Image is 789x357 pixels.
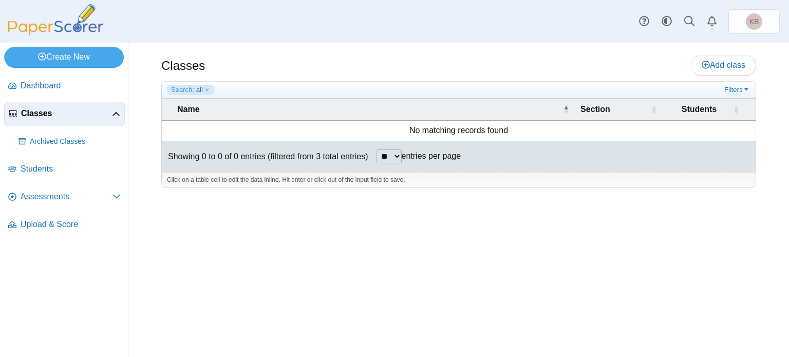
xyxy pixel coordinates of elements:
[563,99,569,120] span: Name : Activate to invert sorting
[4,47,124,67] a: Create New
[161,57,205,74] h1: Classes
[167,85,215,95] a: Search: all
[580,105,610,114] span: Section
[14,129,125,154] a: Archived Classes
[728,9,780,34] a: Kerem Bais Yaakov
[4,185,125,210] a: Assessments
[21,191,112,202] span: Assessments
[651,99,657,120] span: Section : Activate to sort
[4,213,125,237] a: Upload & Score
[682,105,717,114] span: Students
[4,74,125,99] a: Dashboard
[171,85,194,95] span: Search:
[702,61,745,69] span: Add class
[691,55,756,76] a: Add class
[162,121,756,141] td: No matching records found
[162,141,368,172] div: Showing 0 to 0 of 0 entries (filtered from 3 total entries)
[21,80,121,91] span: Dashboard
[746,13,762,30] span: Kerem Bais Yaakov
[30,137,121,147] span: Archived Classes
[21,219,121,230] span: Upload & Score
[4,102,125,126] a: Classes
[4,157,125,182] a: Students
[722,85,753,95] a: Filters
[21,163,121,175] span: Students
[733,99,739,120] span: Students : Activate to sort
[21,108,112,119] span: Classes
[196,85,203,95] span: all
[4,4,107,35] img: PaperScorer
[402,152,461,160] label: entries per page
[177,105,200,114] span: Name
[162,172,756,187] div: Click on a table cell to edit the data inline. Hit enter or click out of the input field to save.
[749,18,759,25] span: Kerem Bais Yaakov
[4,28,107,37] a: PaperScorer
[701,10,723,33] a: Alerts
